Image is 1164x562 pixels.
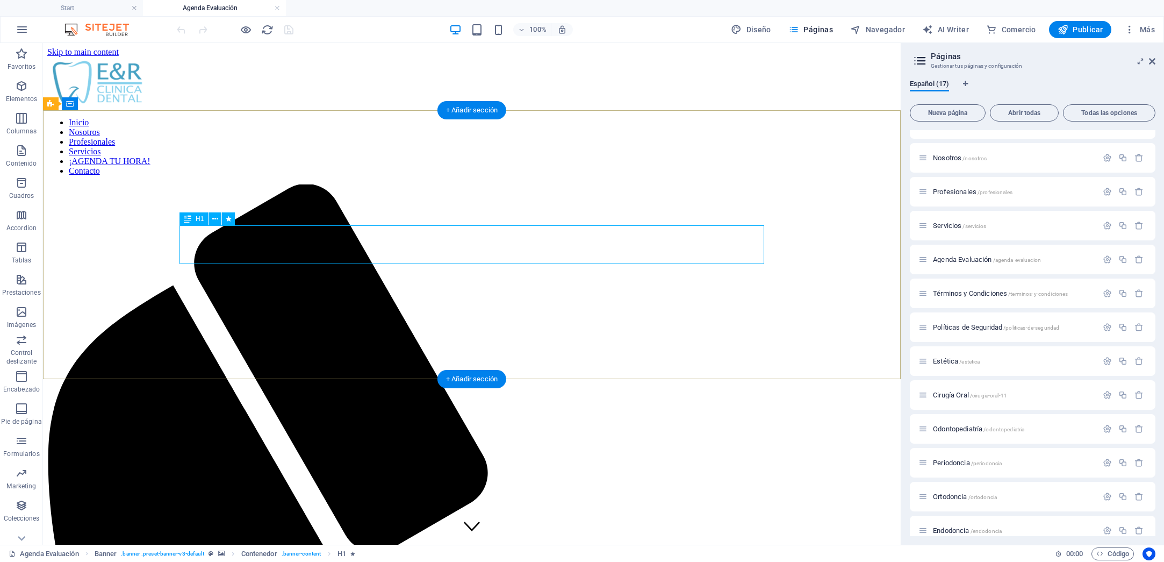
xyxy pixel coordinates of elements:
h6: Tiempo de la sesión [1055,547,1083,560]
div: Duplicar [1118,153,1127,162]
button: Más [1120,21,1159,38]
p: Imágenes [7,321,36,329]
div: Servicios/servicios [930,222,1097,229]
a: Haz clic para cancelar la selección y doble clic para abrir páginas [9,547,79,560]
div: Eliminar [1134,323,1144,332]
div: Duplicar [1118,255,1127,264]
div: Eliminar [1134,357,1144,366]
i: Este elemento es un preajuste personalizable [209,551,213,557]
span: Haz clic para abrir la página [933,323,1059,331]
a: Skip to main content [4,4,76,13]
p: Cuadros [9,191,34,200]
div: Diseño (Ctrl+Alt+Y) [727,21,775,38]
i: Este elemento contiene un fondo [218,551,225,557]
span: Diseño [731,24,771,35]
p: Columnas [6,127,37,136]
span: Navegador [850,24,905,35]
div: Duplicar [1118,221,1127,230]
div: Configuración [1103,323,1112,332]
h4: Agenda Evaluación [143,2,286,14]
div: Configuración [1103,492,1112,501]
span: /profesionales [978,189,1012,195]
span: Haz clic para abrir la página [933,391,1007,399]
span: Código [1096,547,1129,560]
button: Diseño [727,21,775,38]
div: Endodoncia/endodoncia [930,527,1097,534]
span: Haz clic para abrir la página [933,154,987,162]
span: Haz clic para abrir la página [933,493,997,501]
p: Accordion [6,224,37,232]
p: Elementos [6,95,37,103]
span: Abrir todas [995,110,1054,116]
div: Duplicar [1118,526,1127,535]
span: Comercio [986,24,1036,35]
div: Configuración [1103,424,1112,433]
button: AI Writer [918,21,973,38]
span: Nueva página [915,110,981,116]
p: Formularios [3,450,39,458]
div: Eliminar [1134,492,1144,501]
span: /agenda-evaluacion [993,257,1041,263]
span: 00 00 [1066,547,1083,560]
span: /politicas-de-seguridad [1003,325,1059,331]
h2: Páginas [931,52,1155,61]
div: Configuración [1103,526,1112,535]
span: /odontopediatria [983,426,1024,432]
button: Todas las opciones [1063,104,1155,122]
span: Servicios [933,222,986,230]
span: Haz clic para seleccionar y doble clic para editar [241,547,277,560]
span: Haz clic para abrir la página [933,289,1068,297]
div: Agenda Evaluación/agenda-evaluacion [930,256,1097,263]
span: /periodoncia [971,460,1002,466]
span: Haz clic para abrir la página [933,459,1002,467]
span: : [1074,550,1075,558]
nav: breadcrumb [95,547,356,560]
div: Periodoncia/periodoncia [930,459,1097,466]
p: Favoritos [8,62,35,71]
div: Eliminar [1134,424,1144,433]
div: Configuración [1103,255,1112,264]
span: Haz clic para abrir la página [933,188,1012,196]
div: Configuración [1103,221,1112,230]
div: Eliminar [1134,187,1144,196]
button: reload [261,23,274,36]
div: Profesionales/profesionales [930,188,1097,195]
i: Volver a cargar página [261,24,274,36]
button: Publicar [1049,21,1112,38]
button: Páginas [784,21,837,38]
button: Comercio [982,21,1040,38]
span: /cirugia-oral-11 [970,393,1007,399]
span: /nosotros [962,155,987,161]
div: Duplicar [1118,492,1127,501]
div: Configuración [1103,153,1112,162]
div: Duplicar [1118,390,1127,400]
div: Configuración [1103,390,1112,400]
h3: Gestionar tus páginas y configuración [931,61,1134,71]
div: Ortodoncia/ortodoncia [930,493,1097,500]
span: Haz clic para abrir la página [933,357,980,365]
div: Cirugía Oral/cirugia-oral-11 [930,392,1097,399]
span: Publicar [1058,24,1103,35]
p: Contenido [6,159,37,168]
span: /terminos-y-condiciones [1008,291,1068,297]
div: Eliminar [1134,153,1144,162]
div: Configuración [1103,187,1112,196]
div: Duplicar [1118,323,1127,332]
span: . banner .preset-banner-v3-default [121,547,204,560]
div: Configuración [1103,289,1112,298]
div: Configuración [1103,357,1112,366]
span: /estetica [959,359,980,365]
div: Eliminar [1134,289,1144,298]
span: Haz clic para abrir la página [933,425,1024,433]
div: Términos y Condiciones/terminos-y-condiciones [930,290,1097,297]
button: Abrir todas [990,104,1059,122]
button: Nueva página [910,104,986,122]
div: + Añadir sección [437,370,506,388]
div: Duplicar [1118,424,1127,433]
div: Pestañas de idiomas [910,80,1155,100]
div: Configuración [1103,458,1112,467]
div: Duplicar [1118,187,1127,196]
p: Tablas [12,256,32,265]
span: Haz clic para seleccionar y doble clic para editar [337,547,346,560]
i: Al redimensionar, ajustar el nivel de zoom automáticamente para ajustarse al dispositivo elegido. [557,25,567,34]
